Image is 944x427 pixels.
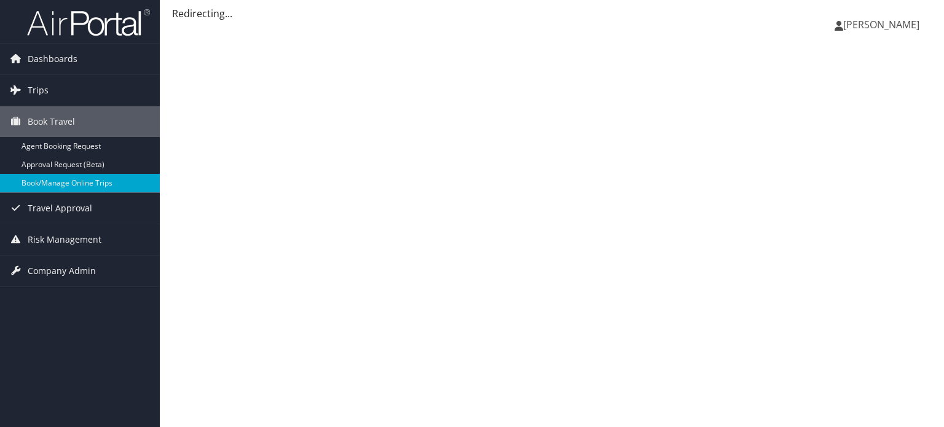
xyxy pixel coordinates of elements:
a: [PERSON_NAME] [835,6,932,43]
span: [PERSON_NAME] [843,18,919,31]
div: Redirecting... [172,6,932,21]
span: Book Travel [28,106,75,137]
span: Dashboards [28,44,77,74]
img: airportal-logo.png [27,8,150,37]
span: Company Admin [28,256,96,286]
span: Travel Approval [28,193,92,224]
span: Risk Management [28,224,101,255]
span: Trips [28,75,49,106]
